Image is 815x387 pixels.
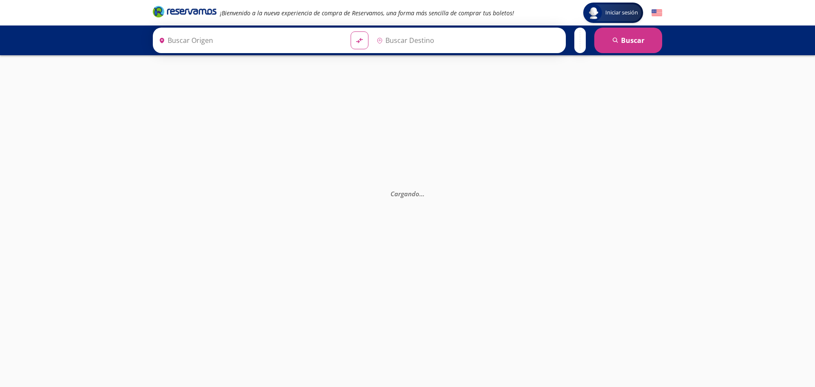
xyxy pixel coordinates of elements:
[220,9,514,17] em: ¡Bienvenido a la nueva experiencia de compra de Reservamos, una forma más sencilla de comprar tus...
[594,28,662,53] button: Buscar
[391,189,424,198] em: Cargando
[155,30,344,51] input: Buscar Origen
[373,30,562,51] input: Buscar Destino
[602,8,641,17] span: Iniciar sesión
[153,5,216,20] a: Brand Logo
[153,5,216,18] i: Brand Logo
[419,189,421,198] span: .
[652,8,662,18] button: English
[421,189,423,198] span: .
[423,189,424,198] span: .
